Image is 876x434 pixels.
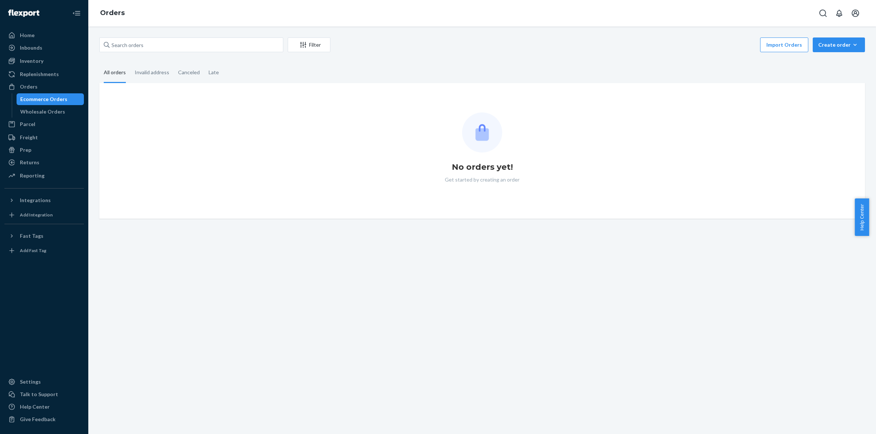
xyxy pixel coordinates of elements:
[20,32,35,39] div: Home
[452,161,513,173] h1: No orders yet!
[94,3,131,24] ol: breadcrumbs
[4,157,84,168] a: Returns
[20,44,42,51] div: Inbounds
[20,416,56,423] div: Give Feedback
[4,68,84,80] a: Replenishments
[4,144,84,156] a: Prep
[8,10,39,17] img: Flexport logo
[20,232,43,240] div: Fast Tags
[4,42,84,54] a: Inbounds
[4,376,84,388] a: Settings
[69,6,84,21] button: Close Navigation
[818,41,859,49] div: Create order
[135,63,169,82] div: Invalid address
[20,121,35,128] div: Parcel
[20,172,45,179] div: Reporting
[20,96,67,103] div: Ecommerce Orders
[4,55,84,67] a: Inventory
[20,57,43,65] div: Inventory
[4,194,84,206] button: Integrations
[20,391,58,398] div: Talk to Support
[760,37,808,52] button: Import Orders
[20,378,41,385] div: Settings
[4,29,84,41] a: Home
[462,112,502,153] img: Empty list
[4,401,84,413] a: Help Center
[20,83,38,90] div: Orders
[104,63,126,83] div: All orders
[20,212,53,218] div: Add Integration
[17,106,84,118] a: Wholesale Orders
[100,9,125,17] a: Orders
[4,132,84,143] a: Freight
[20,197,51,204] div: Integrations
[4,209,84,221] a: Add Integration
[20,146,31,154] div: Prep
[209,63,219,82] div: Late
[20,403,50,410] div: Help Center
[178,63,200,82] div: Canceled
[20,108,65,115] div: Wholesale Orders
[288,41,330,49] div: Filter
[288,37,330,52] button: Filter
[4,81,84,93] a: Orders
[832,6,847,21] button: Open notifications
[4,118,84,130] a: Parcel
[99,37,283,52] input: Search orders
[445,176,519,183] p: Get started by creating an order
[4,245,84,257] a: Add Fast Tag
[855,198,869,236] button: Help Center
[20,71,59,78] div: Replenishments
[17,93,84,105] a: Ecommerce Orders
[4,413,84,425] button: Give Feedback
[20,134,38,141] div: Freight
[813,37,865,52] button: Create order
[848,6,863,21] button: Open account menu
[816,6,830,21] button: Open Search Box
[4,230,84,242] button: Fast Tags
[20,159,39,166] div: Returns
[4,388,84,400] a: Talk to Support
[4,170,84,182] a: Reporting
[20,247,46,254] div: Add Fast Tag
